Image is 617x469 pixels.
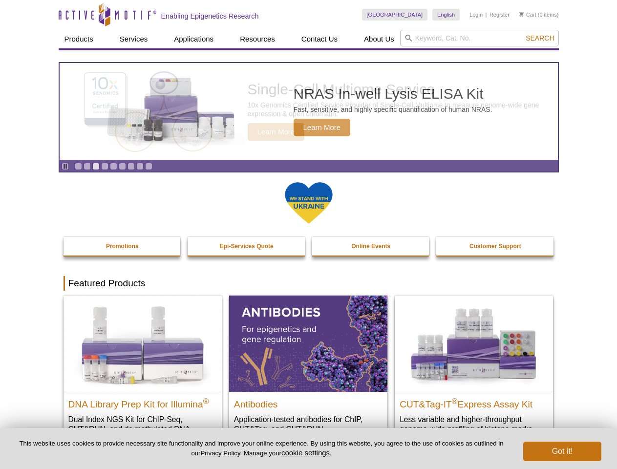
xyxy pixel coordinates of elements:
img: We Stand With Ukraine [284,181,333,225]
a: CUT&Tag-IT® Express Assay Kit CUT&Tag-IT®Express Assay Kit Less variable and higher-throughput ge... [395,296,553,444]
button: Search [523,34,557,43]
a: Contact Us [296,30,343,48]
a: Single-Cell Multiome Service Single-Cell Multiome Service 10x Genomics Certified Service Provider... [60,63,558,160]
p: Less variable and higher-throughput genome-wide profiling of histone marks​. [400,414,548,434]
a: Go to slide 8 [136,163,144,170]
a: Products [59,30,99,48]
span: Search [526,34,554,42]
strong: Epi-Services Quote [220,243,274,250]
a: Resources [234,30,281,48]
h2: CUT&Tag-IT Express Assay Kit [400,395,548,409]
a: Privacy Policy [200,449,240,457]
a: Epi-Services Quote [188,237,306,256]
a: Go to slide 3 [92,163,100,170]
img: DNA Library Prep Kit for Illumina [64,296,222,391]
img: All Antibodies [229,296,387,391]
a: English [432,9,460,21]
strong: Customer Support [469,243,521,250]
button: cookie settings [281,448,330,457]
a: Cart [519,11,536,18]
p: This website uses cookies to provide necessary site functionality and improve your online experie... [16,439,507,458]
span: Learn More [248,123,305,141]
a: [GEOGRAPHIC_DATA] [362,9,428,21]
a: Login [469,11,483,18]
a: Applications [168,30,219,48]
img: CUT&Tag-IT® Express Assay Kit [395,296,553,391]
a: Go to slide 5 [110,163,117,170]
h2: Single-Cell Multiome Service [248,82,553,97]
strong: Online Events [351,243,390,250]
sup: ® [203,397,209,405]
li: | [486,9,487,21]
a: Customer Support [436,237,554,256]
img: Your Cart [519,12,524,17]
a: All Antibodies Antibodies Application-tested antibodies for ChIP, CUT&Tag, and CUT&RUN. [229,296,387,444]
p: Application-tested antibodies for ChIP, CUT&Tag, and CUT&RUN. [234,414,383,434]
a: Go to slide 7 [128,163,135,170]
h2: Enabling Epigenetics Research [161,12,259,21]
h2: Featured Products [64,276,554,291]
input: Keyword, Cat. No. [400,30,559,46]
sup: ® [452,397,458,405]
a: Promotions [64,237,182,256]
a: Go to slide 2 [84,163,91,170]
h2: DNA Library Prep Kit for Illumina [68,395,217,409]
a: Online Events [312,237,430,256]
a: DNA Library Prep Kit for Illumina DNA Library Prep Kit for Illumina® Dual Index NGS Kit for ChIP-... [64,296,222,453]
p: Dual Index NGS Kit for ChIP-Seq, CUT&RUN, and ds methylated DNA assays. [68,414,217,444]
a: Toggle autoplay [62,163,69,170]
article: Single-Cell Multiome Service [60,63,558,160]
button: Got it! [523,442,601,461]
a: Go to slide 9 [145,163,152,170]
h2: Antibodies [234,395,383,409]
li: (0 items) [519,9,559,21]
a: Go to slide 4 [101,163,108,170]
strong: Promotions [106,243,139,250]
a: Go to slide 6 [119,163,126,170]
a: About Us [358,30,400,48]
img: Single-Cell Multiome Service [75,67,222,156]
a: Register [489,11,510,18]
p: 10x Genomics Certified Service Provider of Single-Cell Multiome to measure genome-wide gene expre... [248,101,553,118]
a: Services [114,30,154,48]
a: Go to slide 1 [75,163,82,170]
